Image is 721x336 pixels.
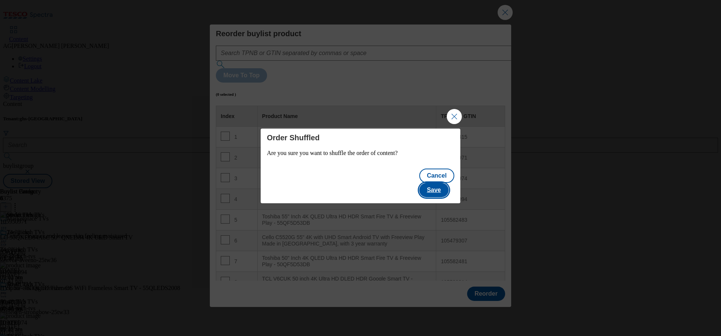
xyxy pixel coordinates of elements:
[267,150,454,156] p: Are you sure you want to shuffle the order of content?
[419,169,454,183] button: Cancel
[267,133,454,142] h4: Order Shuffled
[447,109,462,124] button: Close Modal
[261,129,460,203] div: Modal
[419,183,448,197] button: Save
